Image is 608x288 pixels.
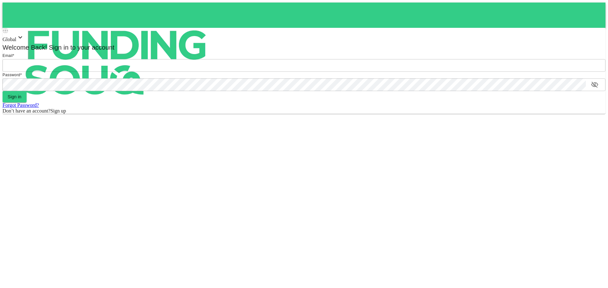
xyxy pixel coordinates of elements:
[3,53,13,58] span: Email
[3,3,231,123] img: logo
[50,108,66,113] span: Sign up
[3,59,605,72] input: email
[3,73,20,77] span: Password
[3,3,605,28] a: logo
[3,108,50,113] span: Don’t have an account?
[3,102,39,108] a: Forgot Password?
[3,44,47,51] span: Welcome Back!
[3,78,586,91] input: password
[47,44,115,51] span: Sign in to your account
[3,91,27,102] button: Sign in
[3,34,605,42] div: Global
